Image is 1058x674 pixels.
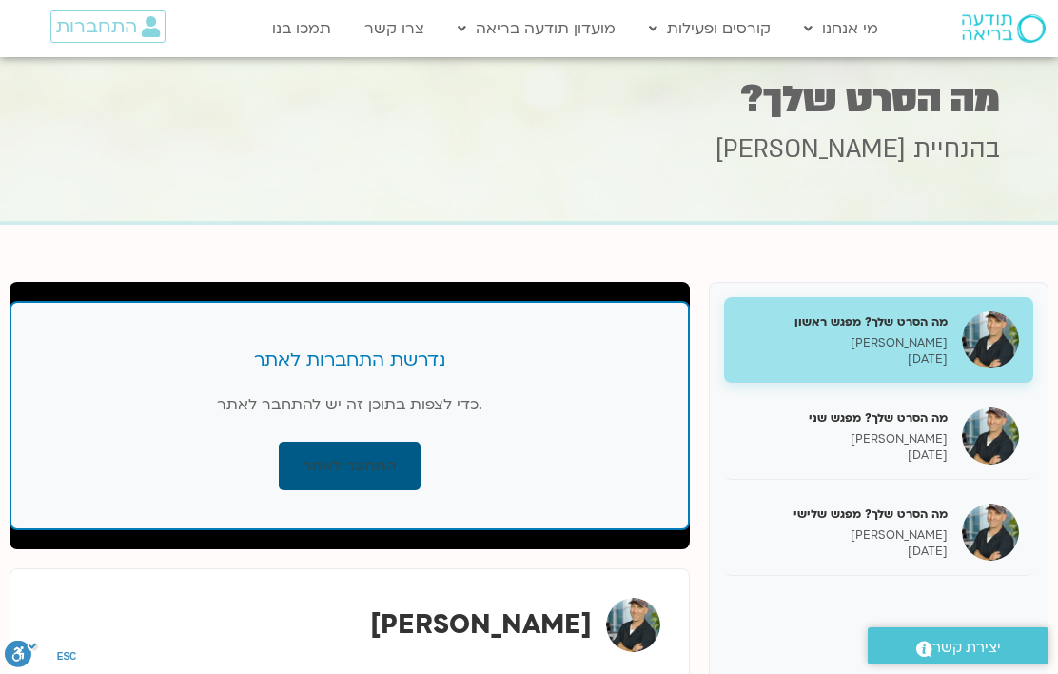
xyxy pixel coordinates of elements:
[58,81,1000,118] h1: מה הסרט שלך?
[738,506,948,523] h5: מה הסרט שלך? מפגש שלישי
[738,544,948,560] p: [DATE]
[868,627,1048,664] a: יצירת קשר
[738,409,948,426] h5: מה הסרט שלך? מפגש שני
[738,335,948,351] p: [PERSON_NAME]
[962,504,1019,561] img: מה הסרט שלך? מפגש שלישי
[639,10,780,47] a: קורסים ופעילות
[738,527,948,544] p: [PERSON_NAME]
[56,16,137,37] span: התחברות
[738,431,948,447] p: [PERSON_NAME]
[738,447,948,464] p: [DATE]
[962,14,1046,43] img: תודעה בריאה
[606,598,660,652] img: ג'יוואן ארי בוסתן
[50,10,166,43] a: התחברות
[448,10,625,47] a: מועדון תודעה בריאה
[355,10,434,47] a: צרו קשר
[738,351,948,367] p: [DATE]
[962,311,1019,368] img: מה הסרט שלך? מפגש ראשון
[738,313,948,330] h5: מה הסרט שלך? מפגש ראשון
[370,606,592,643] strong: [PERSON_NAME]
[279,442,421,490] a: התחבר לאתר
[913,132,1000,167] span: בהנחיית
[932,635,1001,661] span: יצירת קשר
[962,407,1019,465] img: מה הסרט שלך? מפגש שני
[263,10,341,47] a: תמכו בנו
[794,10,888,47] a: מי אנחנו
[49,348,650,373] h3: נדרשת התחברות לאתר
[49,392,650,418] p: כדי לצפות בתוכן זה יש להתחבר לאתר.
